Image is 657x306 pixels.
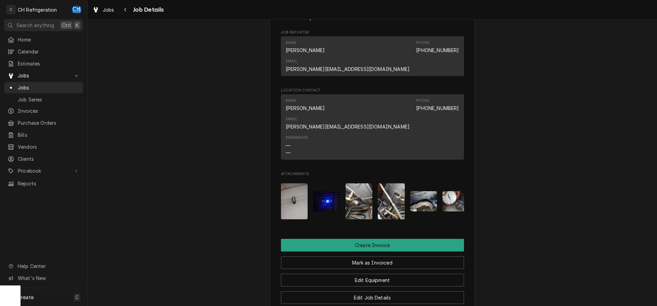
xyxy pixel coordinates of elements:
[18,274,79,282] span: What's New
[18,143,80,150] span: Vendors
[281,269,464,286] div: Button Group Row
[442,191,469,211] img: qNgnOlwSuu1YgORquiYp
[286,40,297,46] div: Name
[416,40,459,54] div: Phone
[4,19,83,31] button: Search anythingCtrlK
[4,58,83,69] a: Estimates
[410,191,437,211] img: h4nheUyJTcqyzS3Aarge
[76,22,79,29] span: K
[378,183,405,219] img: 3algnqvyT2y6trBUxdjt
[120,4,131,15] button: Navigate back
[72,5,81,14] div: CH
[18,96,80,103] span: Job Series
[18,36,80,43] span: Home
[72,5,81,14] div: Chris Hiraga's Avatar
[281,183,308,219] img: C0CZ9UH4QpaeLd4Ay8Ac
[18,155,80,162] span: Clients
[286,40,325,54] div: Name
[62,22,71,29] span: Ctrl
[286,149,291,156] div: —
[281,30,464,79] div: Job Reporter
[281,171,464,225] div: Attachments
[281,256,464,269] button: Mark as Invoiced
[416,47,459,53] a: [PHONE_NUMBER]
[346,183,373,219] img: oN2e1TvQhi9BLChdCr54
[6,5,16,14] div: C
[4,129,83,140] a: Bills
[416,40,429,46] div: Phone
[18,262,79,270] span: Help Center
[4,153,83,164] a: Clients
[16,22,54,29] span: Search anything
[18,180,80,187] span: Reports
[18,72,69,79] span: Jobs
[313,191,340,211] img: QaE261r0REqbhtrtH58x
[281,94,464,163] div: Location Contact List
[416,98,459,112] div: Phone
[4,46,83,57] a: Calendar
[4,94,83,105] a: Job Series
[281,88,464,163] div: Location Contact
[18,84,80,91] span: Jobs
[286,98,325,112] div: Name
[286,105,325,112] div: [PERSON_NAME]
[90,4,117,15] a: Jobs
[281,274,464,286] button: Edit Equipment
[281,178,464,225] span: Attachments
[286,98,297,103] div: Name
[18,48,80,55] span: Calendar
[18,6,57,13] div: CH Refrigeration
[286,59,410,72] div: Email
[18,131,80,138] span: Bills
[4,165,83,176] a: Go to Pricebook
[286,59,298,64] div: Email
[281,94,464,160] div: Contact
[416,105,459,111] a: [PHONE_NUMBER]
[4,178,83,189] a: Reports
[286,135,308,156] div: Reminders
[4,117,83,128] a: Purchase Orders
[281,36,464,76] div: Contact
[4,260,83,272] a: Go to Help Center
[286,47,325,54] div: [PERSON_NAME]
[286,142,291,149] div: —
[103,6,114,13] span: Jobs
[281,30,464,35] span: Job Reporter
[4,141,83,152] a: Vendors
[281,286,464,304] div: Button Group Row
[4,34,83,45] a: Home
[18,167,69,174] span: Pricebook
[286,117,410,130] div: Email
[286,66,410,72] a: [PERSON_NAME][EMAIL_ADDRESS][DOMAIN_NAME]
[281,239,464,252] button: Create Invoice
[18,107,80,114] span: Invoices
[281,252,464,269] div: Button Group Row
[286,124,410,130] a: [PERSON_NAME][EMAIL_ADDRESS][DOMAIN_NAME]
[4,70,83,81] a: Go to Jobs
[281,239,464,252] div: Button Group Row
[281,171,464,177] span: Attachments
[18,60,80,67] span: Estimates
[4,105,83,117] a: Invoices
[286,117,298,122] div: Email
[131,5,164,14] span: Job Details
[286,135,308,140] div: Reminders
[18,294,34,300] span: Create
[281,88,464,93] span: Location Contact
[18,119,80,126] span: Purchase Orders
[281,36,464,79] div: Job Reporter List
[281,291,464,304] button: Edit Job Details
[75,294,79,301] span: C
[416,98,429,103] div: Phone
[4,82,83,93] a: Jobs
[4,272,83,284] a: Go to What's New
